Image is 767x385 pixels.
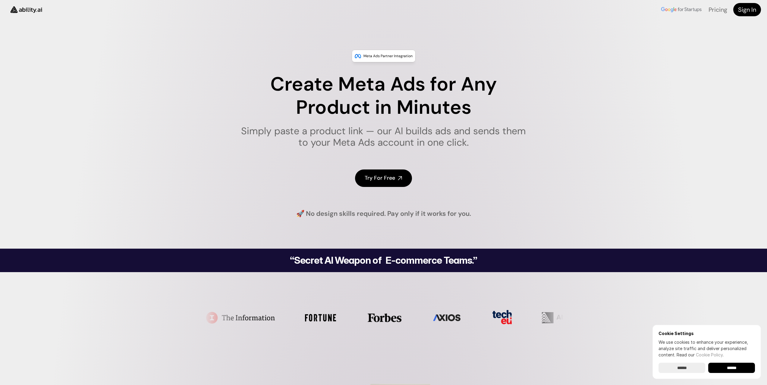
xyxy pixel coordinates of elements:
h4: Try For Free [365,174,395,182]
h1: Create Meta Ads for Any Product in Minutes [237,73,530,119]
a: Try For Free [355,169,412,187]
span: Read our . [677,352,724,357]
h2: “Secret AI Weapon of E-commerce Teams.” [275,256,493,265]
p: Meta Ads Partner Integration [363,53,413,59]
p: We use cookies to enhance your experience, analyze site traffic and deliver personalized content. [659,339,755,358]
h1: Simply paste a product link — our AI builds ads and sends them to your Meta Ads account in one cl... [237,125,530,148]
h6: Cookie Settings [659,331,755,336]
a: Pricing [709,6,727,14]
a: Cookie Policy [696,352,723,357]
h4: Sign In [738,5,756,14]
h4: 🚀 No design skills required. Pay only if it works for you. [296,209,471,219]
a: Sign In [733,3,761,16]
